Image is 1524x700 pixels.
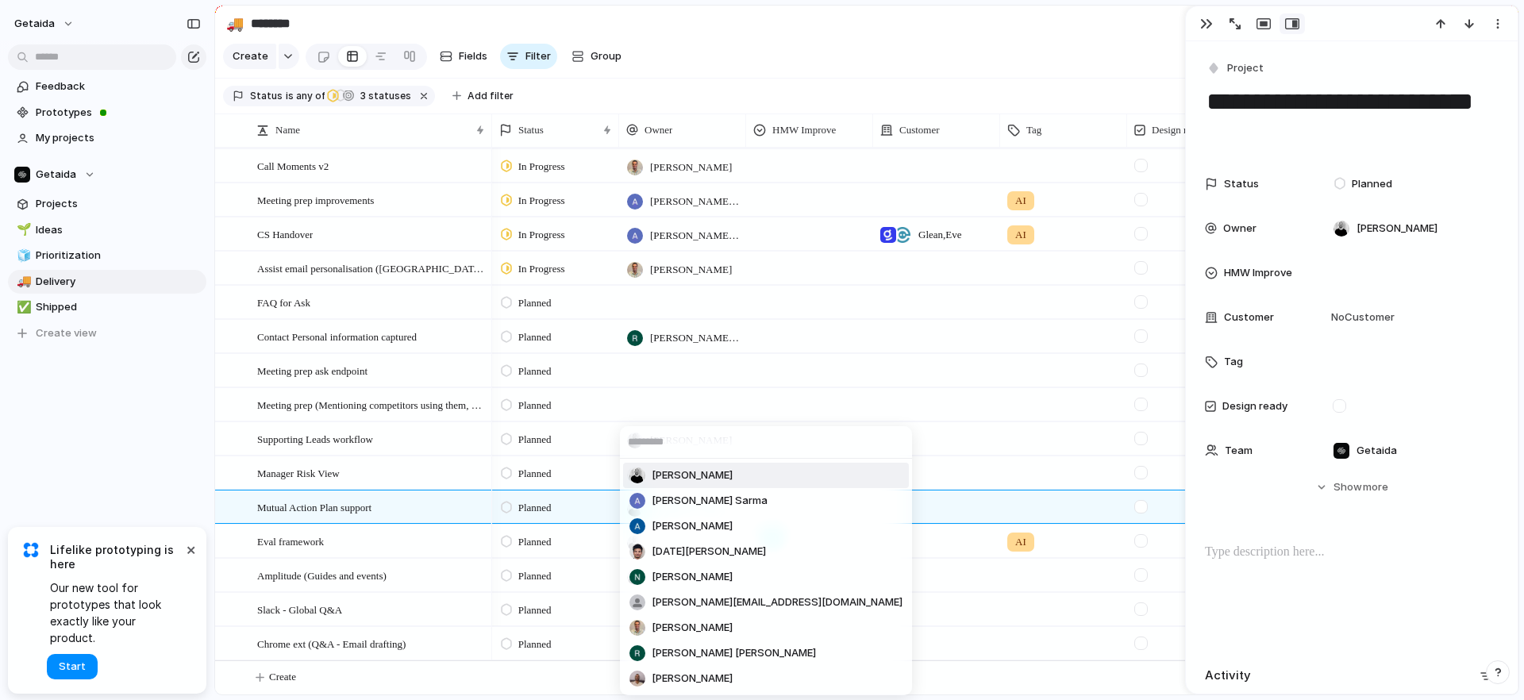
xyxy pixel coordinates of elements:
span: [PERSON_NAME] Sarma [652,493,768,509]
span: [PERSON_NAME][EMAIL_ADDRESS][DOMAIN_NAME] [652,594,902,610]
span: [PERSON_NAME] [652,620,733,636]
span: [PERSON_NAME] [652,671,733,687]
span: [PERSON_NAME] [652,518,733,534]
span: [PERSON_NAME] [652,569,733,585]
span: [DATE][PERSON_NAME] [652,544,766,560]
span: [PERSON_NAME] [652,467,733,483]
span: [PERSON_NAME] [PERSON_NAME] [652,645,816,661]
